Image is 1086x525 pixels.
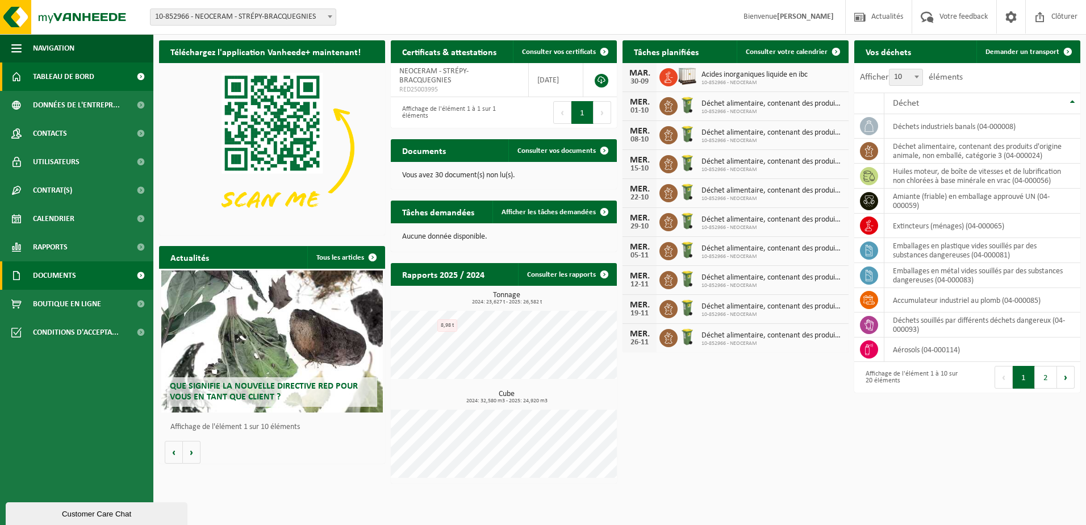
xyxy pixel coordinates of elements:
span: 10-852966 - NEOCERAM [701,137,843,144]
div: MAR. [628,69,651,78]
div: MER. [628,330,651,339]
span: Déchet alimentaire, contenant des produits d'origine animale, non emballé, catég... [701,273,843,282]
img: Download de VHEPlus App [159,63,385,233]
img: WB-0140-HPE-GN-50 [678,95,697,115]
span: Calendrier [33,205,74,233]
span: RED25003995 [399,85,520,94]
span: 10-852966 - NEOCERAM - STRÉPY-BRACQUEGNIES [150,9,336,26]
button: 2 [1035,366,1057,389]
div: 19-11 [628,310,651,318]
span: 10-852966 - NEOCERAM - STRÉPY-BRACQUEGNIES [151,9,336,25]
h2: Tâches demandées [391,201,486,223]
img: WB-0140-HPE-GN-50 [678,240,697,260]
button: Volgende [183,441,201,464]
div: 26-11 [628,339,651,347]
span: 2024: 32,580 m3 - 2025: 24,920 m3 [396,398,617,404]
span: Déchet alimentaire, contenant des produits d'origine animale, non emballé, catég... [701,331,843,340]
button: Vorige [165,441,183,464]
span: Déchet alimentaire, contenant des produits d'origine animale, non emballé, catég... [701,244,843,253]
span: 10-852966 - NEOCERAM [701,253,843,260]
span: Navigation [33,34,74,63]
span: Documents [33,261,76,290]
p: Affichage de l'élément 1 sur 10 éléments [170,423,379,431]
img: WB-0140-HPE-GN-50 [678,124,697,144]
button: Previous [553,101,571,124]
span: Données de l'entrepr... [33,91,120,119]
span: Déchet alimentaire, contenant des produits d'origine animale, non emballé, catég... [701,99,843,109]
span: Boutique en ligne [33,290,101,318]
td: aérosols (04-000114) [884,338,1080,362]
td: déchet alimentaire, contenant des produits d'origine animale, non emballé, catégorie 3 (04-000024) [884,139,1080,164]
img: PB-IC-1000-HPE-00-02 [678,66,697,86]
div: 12-11 [628,281,651,289]
span: Déchet alimentaire, contenant des produits d'origine animale, non emballé, catég... [701,128,843,137]
h3: Cube [396,390,617,404]
span: Utilisateurs [33,148,80,176]
h2: Documents [391,139,457,161]
iframe: chat widget [6,500,190,525]
span: Déchet alimentaire, contenant des produits d'origine animale, non emballé, catég... [701,302,843,311]
div: MER. [628,98,651,107]
td: extincteurs (ménages) (04-000065) [884,214,1080,238]
td: accumulateur industriel au plomb (04-000085) [884,288,1080,312]
span: Tableau de bord [33,63,94,91]
span: Contrat(s) [33,176,72,205]
td: [DATE] [529,63,583,97]
a: Consulter vos certificats [513,40,616,63]
div: MER. [628,156,651,165]
h2: Tâches planifiées [623,40,710,63]
span: NEOCERAM - STRÉPY-BRACQUEGNIES [399,67,469,85]
h2: Téléchargez l'application Vanheede+ maintenant! [159,40,372,63]
div: 05-11 [628,252,651,260]
h3: Tonnage [396,291,617,305]
span: 10-852966 - NEOCERAM [701,109,843,115]
td: emballages en plastique vides souillés par des substances dangereuses (04-000081) [884,238,1080,263]
span: Conditions d'accepta... [33,318,119,347]
span: Demander un transport [985,48,1059,56]
span: 10-852966 - NEOCERAM [701,311,843,318]
a: Tous les articles [307,246,384,269]
td: déchets souillés par différents déchets dangereux (04-000093) [884,312,1080,338]
button: 1 [571,101,594,124]
span: Déchet alimentaire, contenant des produits d'origine animale, non emballé, catég... [701,186,843,195]
a: Que signifie la nouvelle directive RED pour vous en tant que client ? [161,270,383,413]
span: Consulter votre calendrier [746,48,828,56]
span: 10-852966 - NEOCERAM [701,282,843,289]
img: WB-0140-HPE-GN-50 [678,327,697,347]
span: Consulter vos documents [517,147,596,155]
img: WB-0140-HPE-GN-50 [678,298,697,318]
label: Afficher éléments [860,73,963,82]
span: Afficher les tâches demandées [502,209,596,216]
div: 30-09 [628,78,651,86]
div: Affichage de l'élément 1 à 10 sur 20 éléments [860,365,962,390]
a: Afficher les tâches demandées [492,201,616,223]
a: Consulter votre calendrier [737,40,847,63]
span: 10 [889,69,923,86]
p: Vous avez 30 document(s) non lu(s). [402,172,605,180]
a: Demander un transport [976,40,1079,63]
td: amiante (friable) en emballage approuvé UN (04-000059) [884,189,1080,214]
div: 15-10 [628,165,651,173]
span: Rapports [33,233,68,261]
span: 10-852966 - NEOCERAM [701,80,808,86]
td: déchets industriels banals (04-000008) [884,114,1080,139]
div: MER. [628,127,651,136]
span: 10 [889,69,922,85]
img: WB-0140-HPE-GN-50 [678,153,697,173]
td: emballages en métal vides souillés par des substances dangereuses (04-000083) [884,263,1080,288]
button: Next [1057,366,1075,389]
div: MER. [628,243,651,252]
span: Que signifie la nouvelle directive RED pour vous en tant que client ? [170,382,358,402]
h2: Rapports 2025 / 2024 [391,263,496,285]
span: 10-852966 - NEOCERAM [701,340,843,347]
strong: [PERSON_NAME] [777,13,834,21]
div: 22-10 [628,194,651,202]
div: MER. [628,272,651,281]
div: 29-10 [628,223,651,231]
a: Consulter les rapports [518,263,616,286]
img: WB-0140-HPE-GN-50 [678,211,697,231]
span: Déchet alimentaire, contenant des produits d'origine animale, non emballé, catég... [701,215,843,224]
button: Previous [995,366,1013,389]
p: Aucune donnée disponible. [402,233,605,241]
div: 8,98 t [437,319,457,332]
